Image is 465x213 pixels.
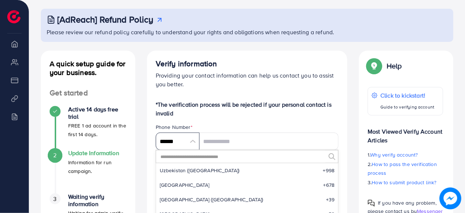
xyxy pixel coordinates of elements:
[368,160,443,177] p: 2.
[156,123,193,131] label: Phone Number
[372,179,437,186] span: How to submit product link?
[368,178,443,187] p: 3.
[41,150,135,193] li: Update Information
[53,151,57,159] span: 2
[323,181,335,189] span: +678
[156,71,339,88] p: Providing your contact information can help us contact you to assist you better.
[368,200,375,207] img: Popup guide
[160,196,263,203] span: [GEOGRAPHIC_DATA] ([GEOGRAPHIC_DATA])
[380,103,434,111] p: Guide to verifying account
[68,193,127,207] h4: Waiting verify information
[68,106,127,120] h4: Active 14 days free trial
[156,59,339,68] h4: Verify information
[57,14,154,25] h3: [AdReach] Refund Policy
[380,91,434,100] p: Click to kickstart!
[160,167,240,174] span: Uzbekistan ([GEOGRAPHIC_DATA])
[368,161,437,177] span: How to pass the verification process
[68,121,127,139] p: FREE 1 ad account in the first 14 days.
[7,10,20,23] img: logo
[387,62,402,70] p: Help
[441,189,460,208] img: image
[47,28,449,36] p: Please review our refund policy carefully to understand your rights and obligations when requesti...
[368,121,443,145] p: Most Viewed Verify Account Articles
[53,195,57,203] span: 3
[323,167,335,174] span: +998
[41,59,135,77] h4: A quick setup guide for your business.
[68,150,127,157] h4: Update Information
[326,196,334,203] span: +39
[41,88,135,98] h4: Get started
[368,59,381,72] img: Popup guide
[368,150,443,159] p: 1.
[41,106,135,150] li: Active 14 days free trial
[371,151,418,158] span: Why verify account?
[160,181,210,189] span: [GEOGRAPHIC_DATA]
[156,100,339,118] p: *The verification process will be rejected if your personal contact is invalid
[68,158,127,175] p: Information for run campaign.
